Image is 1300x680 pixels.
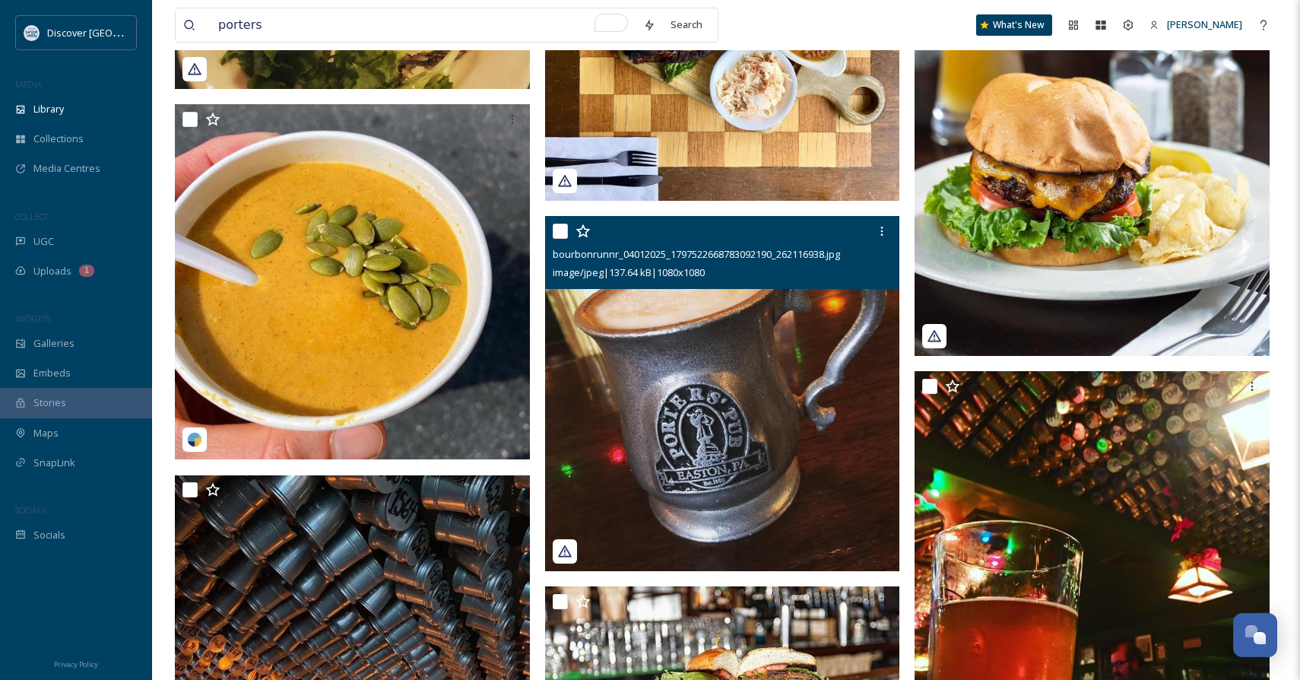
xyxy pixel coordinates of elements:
[545,216,900,571] img: bourbonrunnr_04012025_1797522668783092190_262116938.jpg
[15,504,46,516] span: SOCIALS
[33,366,71,380] span: Embeds
[1233,613,1277,657] button: Open Chat
[33,426,59,440] span: Maps
[15,211,48,222] span: COLLECT
[1142,10,1250,40] a: [PERSON_NAME]
[33,161,100,176] span: Media Centres
[976,14,1052,36] a: What's New
[33,528,65,542] span: Socials
[33,234,54,249] span: UGC
[187,432,202,447] img: snapsea-logo.png
[211,8,636,42] input: To enrich screen reader interactions, please activate Accessibility in Grammarly extension settings
[15,313,50,324] span: WIDGETS
[663,10,710,40] div: Search
[33,264,71,278] span: Uploads
[33,456,75,470] span: SnapLink
[553,247,840,261] span: bourbonrunnr_04012025_1797522668783092190_262116938.jpg
[54,654,98,672] a: Privacy Policy
[33,102,64,116] span: Library
[175,104,530,459] img: porterspubeaston_04012025_17914330892008848.jpg
[15,78,42,90] span: MEDIA
[553,265,705,279] span: image/jpeg | 137.64 kB | 1080 x 1080
[33,132,84,146] span: Collections
[79,265,94,277] div: 1
[33,336,75,351] span: Galleries
[47,25,185,40] span: Discover [GEOGRAPHIC_DATA]
[24,25,40,40] img: DLV-Blue-Stacked%20%281%29.png
[1167,17,1242,31] span: [PERSON_NAME]
[33,396,66,410] span: Stories
[54,659,98,669] span: Privacy Policy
